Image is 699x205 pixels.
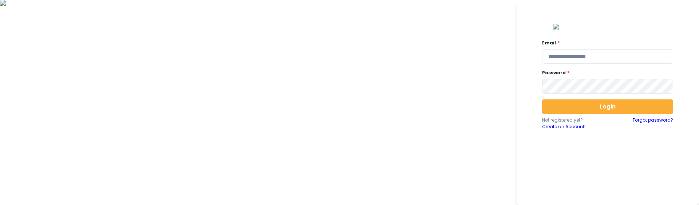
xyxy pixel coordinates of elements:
[633,117,673,130] a: Forgot password?
[542,40,669,46] label: Email
[553,24,662,29] img: Logo.42cb71d561138c82c4ab.png
[542,123,608,130] a: Create an Account!
[542,99,673,114] button: Login
[542,117,608,123] p: Not registered yet?
[542,70,669,76] label: Password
